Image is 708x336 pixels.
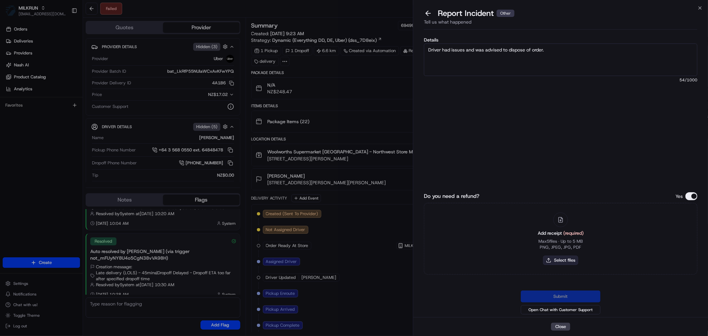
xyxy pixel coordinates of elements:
button: Open Chat with Customer Support [521,305,600,314]
p: Max 5 files ∙ Up to 5 MB [538,238,583,244]
span: Add receipt [538,230,584,236]
p: Yes [675,193,683,200]
div: Other [497,10,514,17]
textarea: Driver had issues and was advised to dispose of order. [424,43,697,76]
label: Details [424,38,697,42]
p: Report Incident [438,8,514,19]
p: PNG, JPEG, JPG, PDF [540,244,582,250]
div: Tell us what happened [424,19,697,30]
button: Select files [543,256,578,265]
span: (required) [563,230,584,236]
label: Do you need a refund? [424,192,479,200]
button: Close [551,323,570,331]
span: 54 /1000 [424,77,697,83]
